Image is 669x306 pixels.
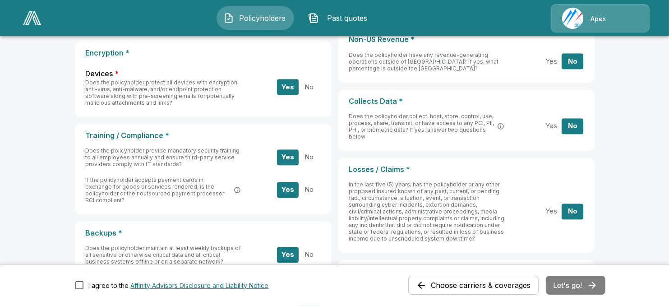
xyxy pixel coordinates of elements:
[86,79,239,106] span: Does the policyholder protect all devices with encryption, anti-virus, anti-malware, and/or endpo...
[540,119,562,134] button: Yes
[562,8,583,29] img: Agency Icon
[562,119,583,134] button: No
[349,165,584,174] p: Losses / Claims *
[277,247,299,263] button: Yes
[277,149,299,165] button: Yes
[23,11,41,25] img: AA Logo
[562,54,583,70] button: No
[238,13,287,23] span: Policyholders
[86,229,320,237] p: Backups *
[349,97,584,106] p: Collects Data *
[540,204,562,219] button: Yes
[223,13,234,23] img: Policyholders Icon
[323,13,372,23] span: Past quotes
[86,245,241,265] span: Does the policyholder maintain at least weekly backups of all sensitive or otherwise critical dat...
[86,131,320,140] p: Training / Compliance *
[233,185,242,195] button: PCI DSS (Payment Card Industry Data Security Standard) is a set of security standards designed to...
[217,6,294,30] button: Policyholders IconPolicyholders
[562,204,583,219] button: No
[349,51,499,72] span: Does the policyholder have any revenue-generating operations outside of [GEOGRAPHIC_DATA]? If yes...
[349,113,495,140] span: Does the policyholder collect, host, store, control, use, process, share, transmit, or have acces...
[496,122,505,131] button: PCI: Payment card information. PII: Personally Identifiable Information (names, SSNs, addresses)....
[408,276,539,295] button: Choose carriers & coverages
[298,79,320,95] button: No
[86,147,240,167] span: Does the policyholder provide mandatory security training to all employees annually and ensure th...
[298,182,320,198] button: No
[551,4,650,32] a: Agency IconApex
[301,6,379,30] button: Past quotes IconPast quotes
[349,35,584,44] p: Non-US Revenue *
[277,182,299,198] button: Yes
[298,247,320,263] button: No
[86,69,113,79] span: Devices
[131,281,269,290] button: I agree to the
[277,79,299,95] button: Yes
[298,149,320,165] button: No
[591,14,606,23] p: Apex
[86,49,320,57] p: Encryption *
[540,54,562,70] button: Yes
[86,176,231,204] span: If the policyholder accepts payment cards in exchange for goods or services rendered, is the poli...
[308,13,319,23] img: Past quotes Icon
[89,281,269,290] div: I agree to the
[349,181,505,242] span: In the last five (5) years, has the policyholder or any other proposed insured known of any past,...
